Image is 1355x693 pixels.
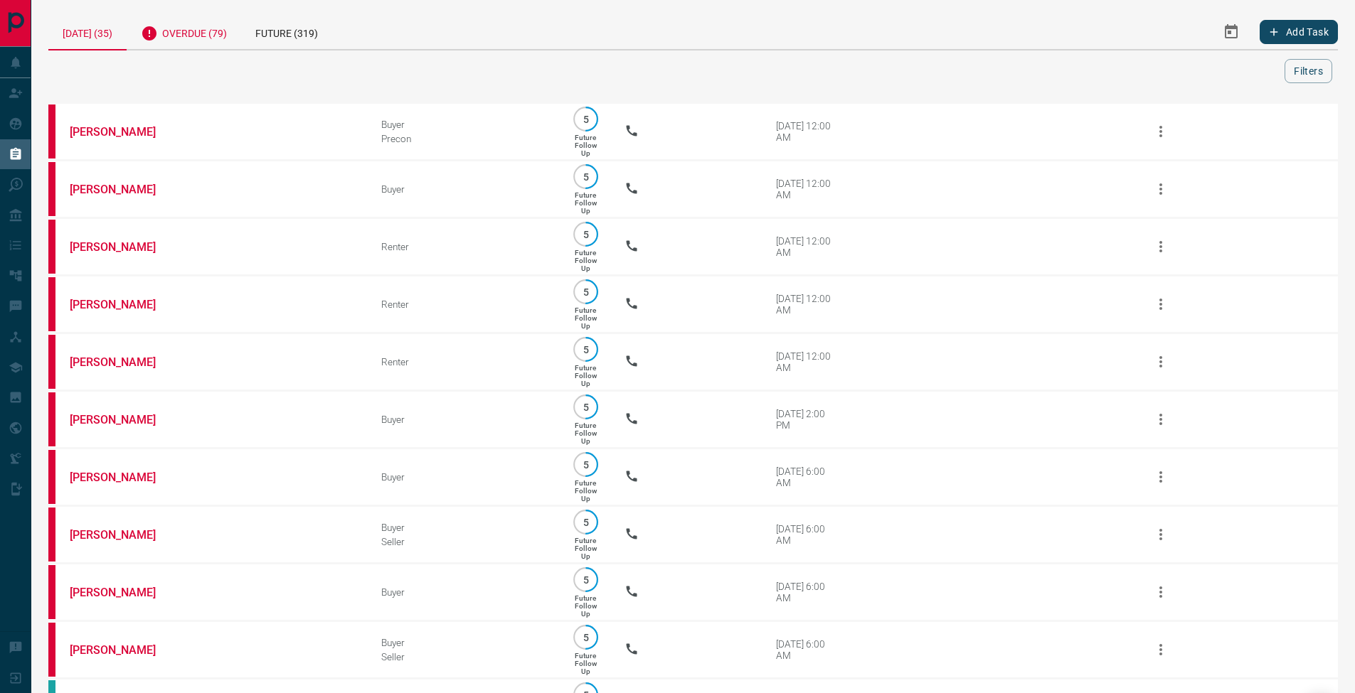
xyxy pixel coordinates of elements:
[381,522,547,533] div: Buyer
[70,643,176,657] a: [PERSON_NAME]
[575,249,597,272] p: Future Follow Up
[575,479,597,503] p: Future Follow Up
[70,298,176,311] a: [PERSON_NAME]
[381,183,547,195] div: Buyer
[575,421,597,445] p: Future Follow Up
[580,517,591,527] p: 5
[48,335,55,389] div: property.ca
[381,356,547,367] div: Renter
[575,191,597,215] p: Future Follow Up
[575,134,597,157] p: Future Follow Up
[1214,15,1248,49] button: Select Date Range
[575,537,597,560] p: Future Follow Up
[381,536,547,547] div: Seller
[241,14,332,49] div: Future (319)
[381,651,547,662] div: Seller
[575,594,597,618] p: Future Follow Up
[70,586,176,599] a: [PERSON_NAME]
[48,623,55,677] div: property.ca
[48,104,55,159] div: property.ca
[580,459,591,470] p: 5
[580,574,591,585] p: 5
[70,240,176,254] a: [PERSON_NAME]
[70,413,176,426] a: [PERSON_NAME]
[776,523,836,546] div: [DATE] 6:00 AM
[575,652,597,675] p: Future Follow Up
[580,344,591,355] p: 5
[776,350,836,373] div: [DATE] 12:00 AM
[48,14,127,50] div: [DATE] (35)
[1260,20,1338,44] button: Add Task
[48,392,55,446] div: property.ca
[48,220,55,274] div: property.ca
[70,471,176,484] a: [PERSON_NAME]
[70,125,176,139] a: [PERSON_NAME]
[48,162,55,216] div: property.ca
[580,286,591,297] p: 5
[575,306,597,330] p: Future Follow Up
[580,632,591,643] p: 5
[1285,59,1332,83] button: Filters
[776,178,836,200] div: [DATE] 12:00 AM
[776,293,836,316] div: [DATE] 12:00 AM
[381,299,547,310] div: Renter
[776,638,836,661] div: [DATE] 6:00 AM
[48,277,55,331] div: property.ca
[776,466,836,488] div: [DATE] 6:00 AM
[580,402,591,412] p: 5
[580,229,591,240] p: 5
[776,581,836,603] div: [DATE] 6:00 AM
[575,364,597,387] p: Future Follow Up
[381,586,547,598] div: Buyer
[70,355,176,369] a: [PERSON_NAME]
[381,119,547,130] div: Buyer
[127,14,241,49] div: Overdue (79)
[580,114,591,124] p: 5
[381,133,547,144] div: Precon
[776,235,836,258] div: [DATE] 12:00 AM
[381,414,547,425] div: Buyer
[381,637,547,648] div: Buyer
[776,120,836,143] div: [DATE] 12:00 AM
[776,408,836,431] div: [DATE] 2:00 PM
[48,507,55,562] div: property.ca
[48,565,55,619] div: property.ca
[48,450,55,504] div: property.ca
[580,171,591,182] p: 5
[70,183,176,196] a: [PERSON_NAME]
[381,241,547,252] div: Renter
[70,528,176,542] a: [PERSON_NAME]
[381,471,547,483] div: Buyer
